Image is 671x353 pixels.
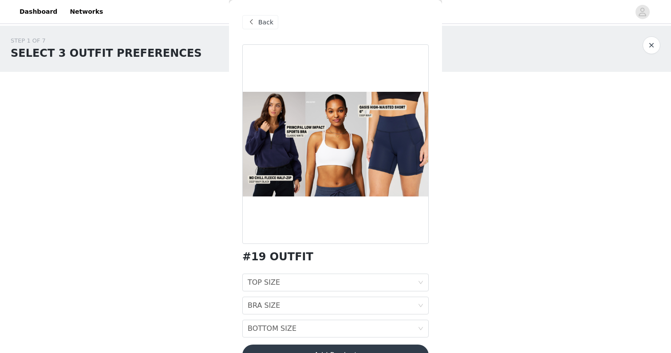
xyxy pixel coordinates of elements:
[14,2,63,22] a: Dashboard
[11,45,202,61] h1: SELECT 3 OUTFIT PREFERENCES
[11,36,202,45] div: STEP 1 OF 7
[638,5,647,19] div: avatar
[248,274,280,291] div: TOP SIZE
[242,251,313,263] h1: #19 OUTFIT
[258,18,273,27] span: Back
[418,326,423,332] i: icon: down
[64,2,108,22] a: Networks
[418,280,423,286] i: icon: down
[418,303,423,309] i: icon: down
[248,297,280,314] div: BRA SIZE
[248,320,296,337] div: BOTTOM SIZE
